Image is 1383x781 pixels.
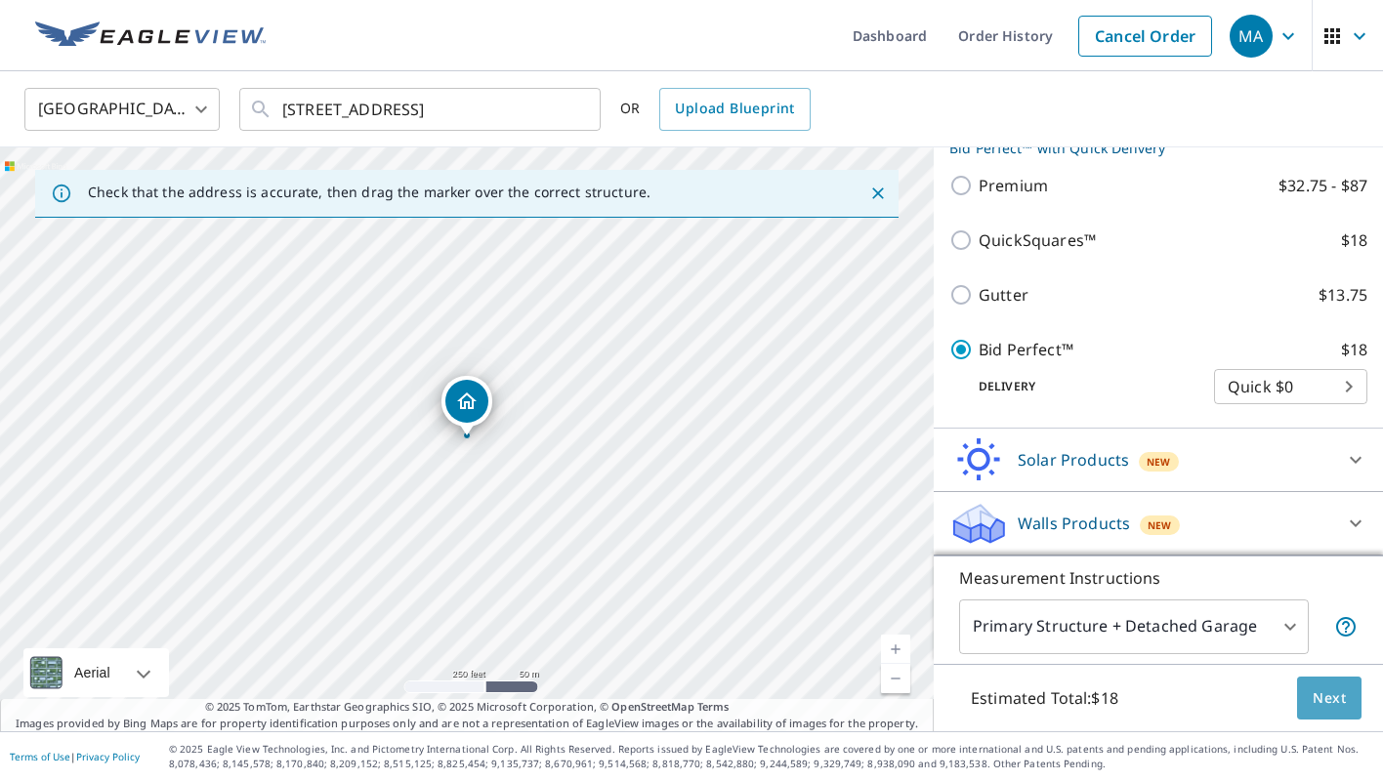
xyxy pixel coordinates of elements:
div: Quick $0 [1214,359,1367,414]
button: Close [865,181,891,206]
p: Walls Products [1018,512,1130,535]
span: New [1147,454,1170,470]
span: © 2025 TomTom, Earthstar Geographics SIO, © 2025 Microsoft Corporation, © [205,699,730,716]
div: MA [1230,15,1273,58]
p: Measurement Instructions [959,566,1358,590]
div: [GEOGRAPHIC_DATA] [24,82,220,137]
p: © 2025 Eagle View Technologies, Inc. and Pictometry International Corp. All Rights Reserved. Repo... [169,742,1373,771]
a: Terms of Use [10,750,70,763]
p: Bid Perfect™ [979,338,1073,361]
button: Next [1297,677,1362,720]
a: Privacy Policy [76,750,140,763]
a: Current Level 17, Zoom Out [881,664,910,693]
p: Estimated Total: $18 [955,677,1134,719]
p: Premium [979,174,1048,197]
input: Search by address or latitude-longitude [282,82,561,137]
p: $18 [1341,228,1367,252]
div: Dropped pin, building 1, Residential property, 2918 Nepperhan Rd Louisville, KY 40218 [441,376,492,436]
p: Delivery [949,378,1214,395]
p: QuickSquares™ [979,228,1096,252]
div: Solar ProductsNew [949,436,1367,483]
a: OpenStreetMap [611,699,693,714]
p: Bid Perfect™ with Quick Delivery [949,138,1344,158]
div: OR [620,88,811,131]
span: Upload Blueprint [675,97,794,121]
p: | [10,751,140,762]
p: Solar Products [1018,448,1129,472]
p: $18 [1341,338,1367,361]
p: $32.75 - $87 [1278,174,1367,197]
p: $13.75 [1319,283,1367,307]
p: Gutter [979,283,1028,307]
img: EV Logo [35,21,266,51]
div: Aerial [68,648,116,697]
a: Current Level 17, Zoom In [881,635,910,664]
span: New [1148,517,1171,533]
a: Upload Blueprint [659,88,810,131]
span: Your report will include the primary structure and a detached garage if one exists. [1334,615,1358,638]
div: Aerial [23,648,169,697]
p: Check that the address is accurate, then drag the marker over the correct structure. [88,184,650,201]
a: Cancel Order [1078,16,1212,57]
div: Primary Structure + Detached Garage [959,599,1309,654]
div: Walls ProductsNew [949,500,1367,547]
span: Next [1313,686,1346,711]
a: Terms [697,699,730,714]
